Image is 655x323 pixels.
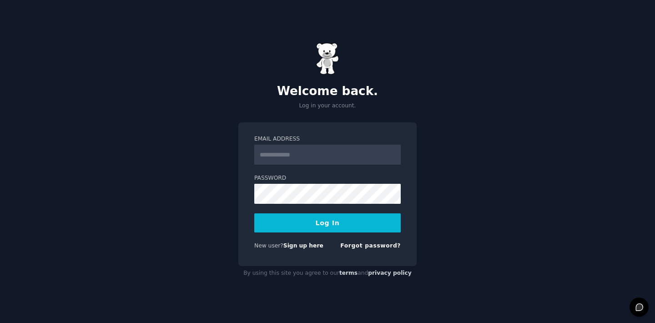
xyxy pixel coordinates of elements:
[254,213,401,232] button: Log In
[340,242,401,249] a: Forgot password?
[368,270,412,276] a: privacy policy
[238,102,417,110] p: Log in your account.
[339,270,358,276] a: terms
[238,84,417,99] h2: Welcome back.
[316,43,339,75] img: Gummy Bear
[238,266,417,281] div: By using this site you agree to our and
[254,135,401,143] label: Email Address
[283,242,323,249] a: Sign up here
[254,174,401,182] label: Password
[254,242,283,249] span: New user?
